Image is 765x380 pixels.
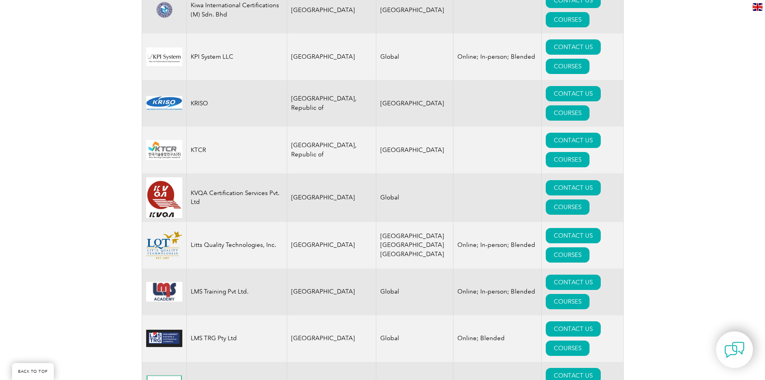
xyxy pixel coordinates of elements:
[146,140,182,160] img: 8fb97be4-9e14-ea11-a811-000d3a79722d-logo.jpg
[186,173,287,222] td: KVQA Certification Services Pvt. Ltd
[186,127,287,173] td: KTCR
[146,177,182,218] img: 6330b304-576f-eb11-a812-00224815377e-logo.png
[453,33,542,80] td: Online; In-person; Blended
[546,59,590,74] a: COURSES
[287,127,376,173] td: [GEOGRAPHIC_DATA], Republic of
[186,80,287,127] td: KRISO
[146,47,182,66] img: 6333cecf-d94e-ef11-a316-000d3ad139cf-logo.jpg
[186,269,287,315] td: LMS Training Pvt Ltd.
[287,315,376,362] td: [GEOGRAPHIC_DATA]
[546,199,590,215] a: COURSES
[546,321,601,337] a: CONTACT US
[376,269,453,315] td: Global
[546,133,601,148] a: CONTACT US
[546,152,590,167] a: COURSES
[546,39,601,55] a: CONTACT US
[546,12,590,27] a: COURSES
[186,315,287,362] td: LMS TRG Pty Ltd
[146,93,182,113] img: 9644484e-636f-eb11-a812-002248153038-logo.gif
[376,315,453,362] td: Global
[453,315,542,362] td: Online; Blended
[546,180,601,195] a: CONTACT US
[724,340,745,360] img: contact-chat.png
[546,105,590,121] a: COURSES
[546,341,590,356] a: COURSES
[376,33,453,80] td: Global
[376,222,453,269] td: [GEOGRAPHIC_DATA] [GEOGRAPHIC_DATA] [GEOGRAPHIC_DATA]
[287,80,376,127] td: [GEOGRAPHIC_DATA], Republic of
[753,3,763,11] img: en
[376,127,453,173] td: [GEOGRAPHIC_DATA]
[287,173,376,222] td: [GEOGRAPHIC_DATA]
[287,222,376,269] td: [GEOGRAPHIC_DATA]
[186,33,287,80] td: KPI System LLC
[287,33,376,80] td: [GEOGRAPHIC_DATA]
[12,363,54,380] a: BACK TO TOP
[186,222,287,269] td: Litts Quality Technologies, Inc.
[146,231,182,259] img: d1e0a710-0d05-ea11-a811-000d3a79724a-logo.png
[546,294,590,309] a: COURSES
[146,330,182,347] img: c485e4a1-833a-eb11-a813-0022481469da-logo.jpg
[546,275,601,290] a: CONTACT US
[376,80,453,127] td: [GEOGRAPHIC_DATA]
[146,282,182,302] img: 92573bc8-4c6f-eb11-a812-002248153038-logo.jpg
[546,228,601,243] a: CONTACT US
[287,269,376,315] td: [GEOGRAPHIC_DATA]
[376,173,453,222] td: Global
[453,222,542,269] td: Online; In-person; Blended
[546,86,601,101] a: CONTACT US
[546,247,590,263] a: COURSES
[453,269,542,315] td: Online; In-person; Blended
